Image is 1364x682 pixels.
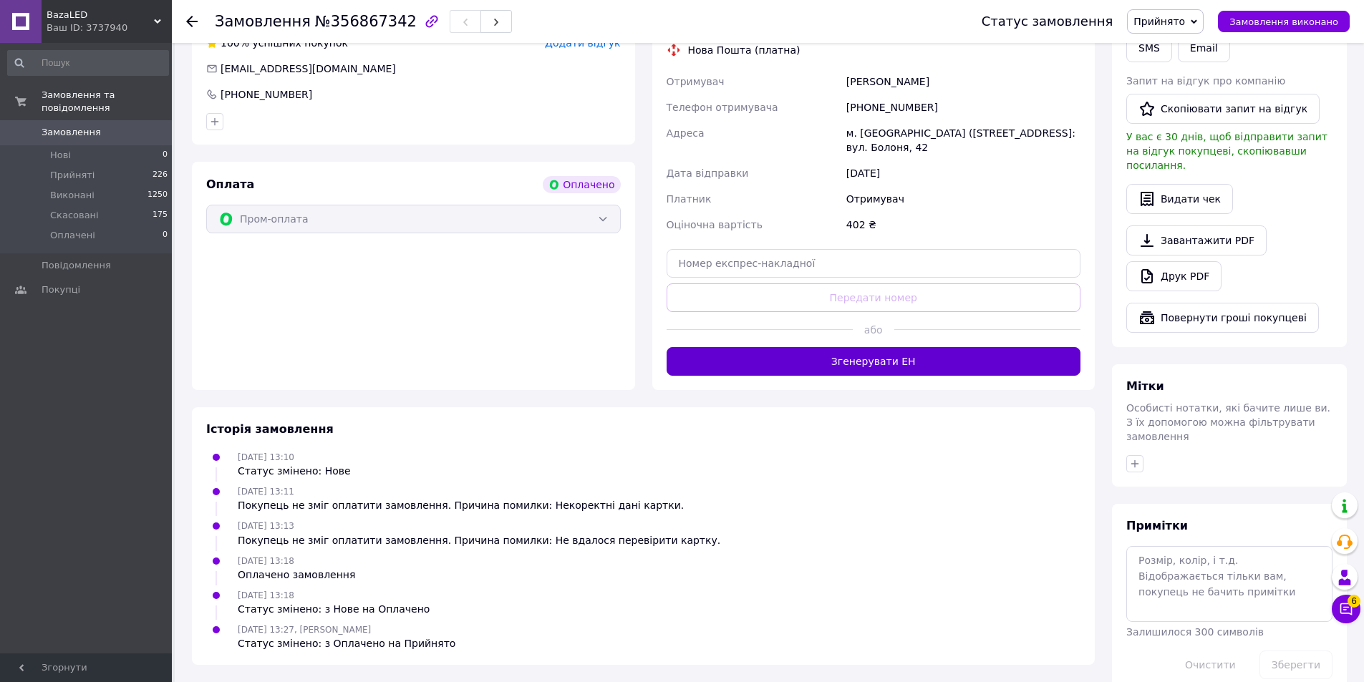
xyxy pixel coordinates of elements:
[667,127,705,139] span: Адреса
[42,259,111,272] span: Повідомлення
[1126,626,1264,638] span: Залишилося 300 символів
[206,177,254,191] span: Оплата
[1126,75,1285,87] span: Запит на відгук про компанію
[853,323,894,337] span: або
[315,13,417,30] span: №356867342
[1126,34,1172,62] button: SMS
[545,37,620,49] span: Додати відгук
[1126,402,1330,442] span: Особисті нотатки, які бачите лише ви. З їх допомогою можна фільтрувати замовлення
[843,94,1083,120] div: [PHONE_NUMBER]
[238,464,351,478] div: Статус змінено: Нове
[221,37,249,49] span: 100%
[667,249,1081,278] input: Номер експрес-накладної
[1133,16,1185,27] span: Прийнято
[1126,303,1319,333] button: Повернути гроші покупцеві
[47,21,172,34] div: Ваш ID: 3737940
[667,76,725,87] span: Отримувач
[1126,261,1222,291] a: Друк PDF
[685,43,804,57] div: Нова Пошта (платна)
[982,14,1113,29] div: Статус замовлення
[238,590,294,600] span: [DATE] 13:18
[153,209,168,222] span: 175
[50,209,99,222] span: Скасовані
[1348,595,1360,608] span: 6
[238,567,355,582] div: Оплачено замовлення
[1126,519,1188,532] span: Примітки
[667,219,763,230] span: Оціночна вартість
[667,193,712,205] span: Платник
[206,36,348,50] div: успішних покупок
[843,212,1083,238] div: 402 ₴
[238,602,430,616] div: Статус змінено: з Нове на Оплачено
[1126,184,1233,214] button: Видати чек
[667,347,1081,376] button: Згенерувати ЕН
[238,521,294,531] span: [DATE] 13:13
[50,169,95,182] span: Прийняті
[1126,225,1267,255] a: Завантажити PDF
[238,487,294,497] span: [DATE] 13:11
[667,102,778,113] span: Телефон отримувача
[42,89,172,115] span: Замовлення та повідомлення
[186,14,198,29] div: Повернутися назад
[219,87,314,102] div: [PHONE_NUMBER]
[238,556,294,566] span: [DATE] 13:18
[543,176,620,193] div: Оплачено
[238,625,371,635] span: [DATE] 13:27, [PERSON_NAME]
[50,149,71,162] span: Нові
[1332,595,1360,623] button: Чат з покупцем6
[1178,34,1230,62] button: Email
[147,189,168,202] span: 1250
[50,189,95,202] span: Виконані
[163,229,168,242] span: 0
[42,126,101,139] span: Замовлення
[238,498,684,512] div: Покупець не зміг оплатити замовлення. Причина помилки: Некоректні дані картки.
[47,9,154,21] span: BazaLED
[843,69,1083,94] div: [PERSON_NAME]
[221,63,396,74] span: [EMAIL_ADDRESS][DOMAIN_NAME]
[1126,131,1327,171] span: У вас є 30 днів, щоб відправити запит на відгук покупцеві, скопіювавши посилання.
[238,533,720,547] div: Покупець не зміг оплатити замовлення. Причина помилки: Не вдалося перевірити картку.
[667,167,749,179] span: Дата відправки
[843,186,1083,212] div: Отримувач
[843,160,1083,186] div: [DATE]
[215,13,311,30] span: Замовлення
[1126,379,1164,393] span: Мітки
[42,283,80,296] span: Покупці
[238,636,455,651] div: Статус змінено: з Оплачено на Прийнято
[1126,94,1320,124] button: Скопіювати запит на відгук
[1218,11,1350,32] button: Замовлення виконано
[7,50,169,76] input: Пошук
[206,422,334,436] span: Історія замовлення
[153,169,168,182] span: 226
[1229,16,1338,27] span: Замовлення виконано
[163,149,168,162] span: 0
[50,229,95,242] span: Оплачені
[238,452,294,462] span: [DATE] 13:10
[843,120,1083,160] div: м. [GEOGRAPHIC_DATA] ([STREET_ADDRESS]: вул. Болоня, 42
